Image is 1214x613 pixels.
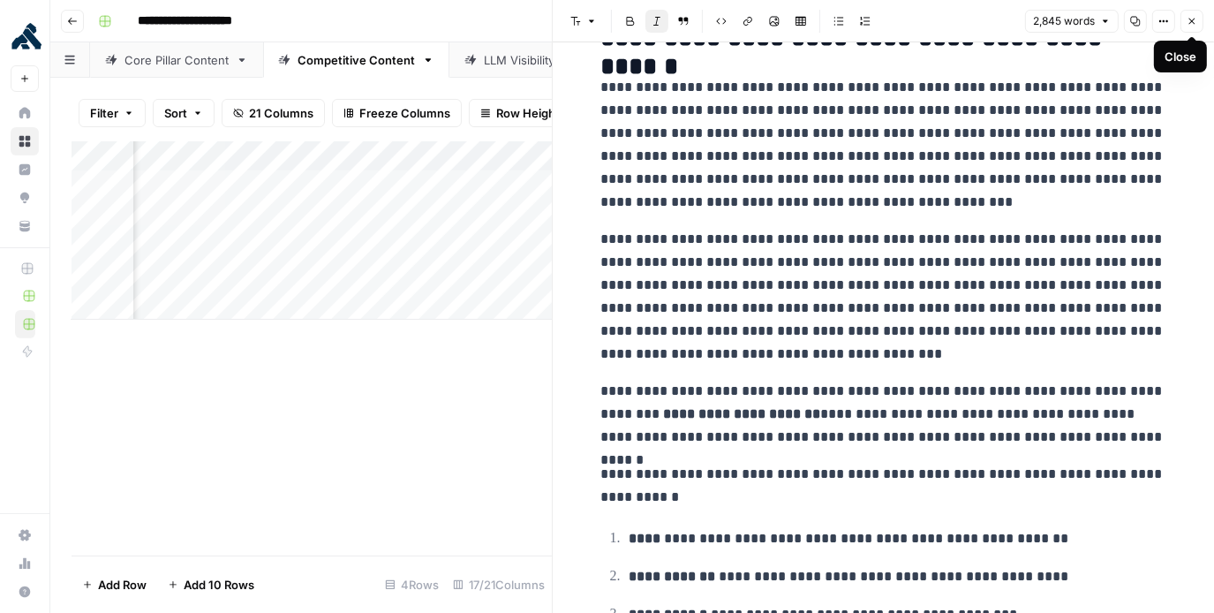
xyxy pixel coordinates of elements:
a: Competitive Content [263,42,449,78]
span: Filter [90,104,118,122]
a: Settings [11,521,39,549]
a: Core Pillar Content [90,42,263,78]
button: Help + Support [11,578,39,606]
span: Sort [164,104,187,122]
div: Competitive Content [298,51,415,69]
img: Kong Logo [11,20,42,52]
span: Freeze Columns [359,104,450,122]
button: Filter [79,99,146,127]
div: 4 Rows [378,571,446,599]
div: Core Pillar Content [124,51,229,69]
button: Row Height [469,99,571,127]
button: Add 10 Rows [157,571,265,599]
button: Freeze Columns [332,99,462,127]
a: Home [11,99,39,127]
span: Row Height [496,104,560,122]
button: Workspace: Kong [11,14,39,58]
span: Add Row [98,576,147,594]
a: Browse [11,127,39,155]
div: 17/21 Columns [446,571,552,599]
a: Your Data [11,212,39,240]
a: LLM Visibility [449,42,590,78]
a: Usage [11,549,39,578]
button: 2,845 words [1025,10,1119,33]
span: 21 Columns [249,104,313,122]
button: Add Row [72,571,157,599]
button: Sort [153,99,215,127]
a: Opportunities [11,184,39,212]
div: LLM Visibility [484,51,555,69]
span: 2,845 words [1033,13,1095,29]
span: Add 10 Rows [184,576,254,594]
a: Insights [11,155,39,184]
button: 21 Columns [222,99,325,127]
div: Close [1165,48,1196,65]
